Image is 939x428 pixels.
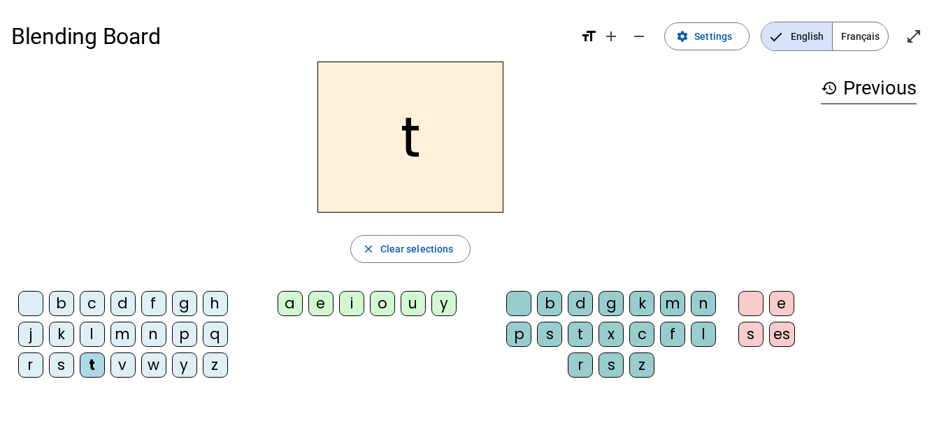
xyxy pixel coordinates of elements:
h1: Blending Board [11,14,569,59]
div: t [568,322,593,347]
div: y [431,291,457,316]
span: Clear selections [380,241,454,257]
div: g [172,291,197,316]
div: g [598,291,624,316]
div: v [110,352,136,378]
button: Settings [664,22,750,50]
div: h [203,291,228,316]
span: English [761,22,832,50]
div: o [370,291,395,316]
div: c [80,291,105,316]
span: Settings [694,28,732,45]
div: b [537,291,562,316]
div: s [49,352,74,378]
div: f [141,291,166,316]
mat-button-toggle-group: Language selection [761,22,889,51]
div: f [660,322,685,347]
div: s [537,322,562,347]
div: m [110,322,136,347]
div: i [339,291,364,316]
div: k [49,322,74,347]
button: Clear selections [350,235,471,263]
div: e [769,291,794,316]
div: y [172,352,197,378]
div: l [691,322,716,347]
div: r [18,352,43,378]
h3: Previous [821,73,917,104]
div: l [80,322,105,347]
div: w [141,352,166,378]
div: s [598,352,624,378]
div: es [769,322,795,347]
div: p [172,322,197,347]
div: n [141,322,166,347]
div: r [568,352,593,378]
mat-icon: remove [631,28,647,45]
div: m [660,291,685,316]
mat-icon: format_size [580,28,597,45]
h2: t [317,62,503,213]
div: a [278,291,303,316]
div: e [308,291,334,316]
div: c [629,322,654,347]
div: q [203,322,228,347]
mat-icon: close [362,243,375,255]
span: Français [833,22,888,50]
button: Decrease font size [625,22,653,50]
div: b [49,291,74,316]
mat-icon: settings [676,30,689,43]
div: p [506,322,531,347]
div: u [401,291,426,316]
div: d [110,291,136,316]
div: x [598,322,624,347]
div: s [738,322,764,347]
div: n [691,291,716,316]
div: d [568,291,593,316]
mat-icon: add [603,28,619,45]
mat-icon: history [821,80,838,97]
div: z [629,352,654,378]
div: z [203,352,228,378]
mat-icon: open_in_full [905,28,922,45]
div: j [18,322,43,347]
div: t [80,352,105,378]
div: k [629,291,654,316]
button: Enter full screen [900,22,928,50]
button: Increase font size [597,22,625,50]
